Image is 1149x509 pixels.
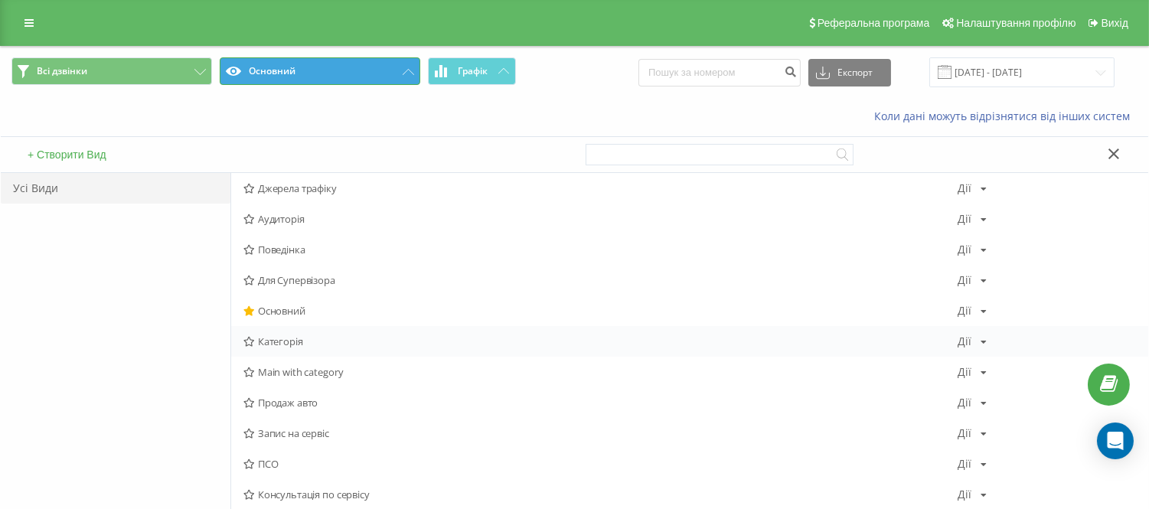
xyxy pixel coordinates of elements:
span: Аудиторія [243,214,958,224]
span: Запис на сервіс [243,428,958,439]
button: Всі дзвінки [11,57,212,85]
span: Для Супервізора [243,275,958,285]
button: Графік [428,57,516,85]
button: Закрити [1103,147,1125,163]
div: Дії [958,305,971,316]
div: Дії [958,489,971,500]
span: Вихід [1102,17,1128,29]
span: ПСО [243,458,958,469]
span: Поведінка [243,244,958,255]
div: Дії [958,244,971,255]
div: Усі Види [1,173,230,204]
span: Налаштування профілю [956,17,1076,29]
span: Основний [243,305,958,316]
button: + Створити Вид [23,148,111,162]
button: Основний [220,57,420,85]
div: Дії [958,428,971,439]
div: Open Intercom Messenger [1097,423,1134,459]
div: Дії [958,183,971,194]
span: Категорія [243,336,958,347]
a: Коли дані можуть відрізнятися вiд інших систем [874,109,1138,123]
span: Реферальна програма [818,17,930,29]
div: Дії [958,214,971,224]
button: Експорт [808,59,891,86]
span: Продаж авто [243,397,958,408]
div: Дії [958,275,971,285]
span: Джерела трафіку [243,183,958,194]
span: Графік [458,66,488,77]
span: Консультація по сервісу [243,489,958,500]
div: Дії [958,336,971,347]
div: Дії [958,397,971,408]
span: Всі дзвінки [37,65,87,77]
div: Дії [958,367,971,377]
div: Дії [958,458,971,469]
span: Main with category [243,367,958,377]
input: Пошук за номером [638,59,801,86]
